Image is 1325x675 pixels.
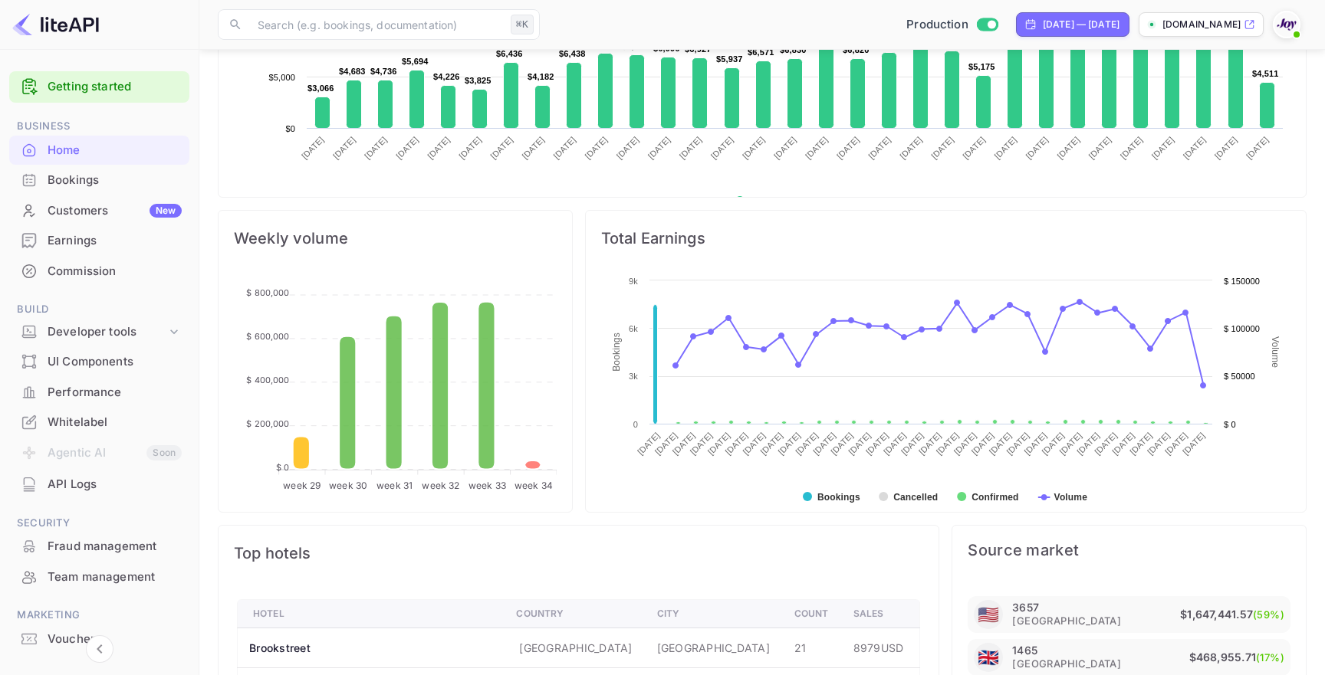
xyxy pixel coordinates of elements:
[1075,431,1101,457] text: [DATE]
[528,72,554,81] text: $4,182
[601,226,1290,251] span: Total Earnings
[841,600,920,628] th: Sales
[1270,336,1281,368] text: Volume
[422,480,459,491] tspan: week 32
[794,431,820,457] text: [DATE]
[9,408,189,436] a: Whitelabel
[48,142,182,159] div: Home
[688,431,714,457] text: [DATE]
[48,232,182,250] div: Earnings
[9,347,189,377] div: UI Components
[678,135,704,161] text: [DATE]
[9,118,189,135] span: Business
[1162,18,1241,31] p: [DOMAIN_NAME]
[504,600,644,628] th: Country
[9,226,189,256] div: Earnings
[1224,324,1260,333] text: $ 100000
[376,480,413,491] tspan: week 31
[1224,277,1260,286] text: $ 150000
[780,45,807,54] text: $6,830
[1110,431,1136,457] text: [DATE]
[776,431,802,457] text: [DATE]
[1012,644,1037,657] p: 1465
[246,418,289,429] tspan: $ 200,000
[9,301,189,318] span: Build
[1213,135,1239,161] text: [DATE]
[835,135,861,161] text: [DATE]
[48,414,182,431] div: Whitelabel
[559,49,586,58] text: $6,438
[716,54,743,64] text: $5,937
[9,71,189,103] div: Getting started
[636,431,662,457] text: [DATE]
[969,431,995,457] text: [DATE]
[866,135,893,161] text: [DATE]
[48,78,182,96] a: Getting started
[150,204,182,218] div: New
[1016,12,1129,37] div: Click to change the date range period
[811,431,837,457] text: [DATE]
[893,492,938,503] text: Cancelled
[1256,651,1284,664] span: (17%)
[9,624,189,653] a: Vouchers
[86,635,113,663] button: Collapse navigation
[972,492,1018,503] text: Confirmed
[748,48,774,57] text: $6,571
[1057,431,1083,457] text: [DATE]
[705,431,732,457] text: [DATE]
[9,378,189,406] a: Performance
[817,492,860,503] text: Bookings
[48,172,182,189] div: Bookings
[646,135,672,161] text: [DATE]
[987,431,1013,457] text: [DATE]
[48,476,182,493] div: API Logs
[9,196,189,226] div: CustomersNew
[917,431,943,457] text: [DATE]
[843,45,870,54] text: $6,820
[9,226,189,254] a: Earnings
[929,135,955,161] text: [DATE]
[268,73,295,82] text: $5,000
[782,600,841,628] th: Count
[829,431,855,457] text: [DATE]
[9,532,189,560] a: Fraud management
[48,263,182,280] div: Commission
[9,562,189,592] div: Team management
[1012,601,1038,614] p: 3657
[9,562,189,591] a: Team management
[1093,431,1119,457] text: [DATE]
[504,628,644,668] td: [GEOGRAPHIC_DATA]
[9,136,189,165] div: Home
[1024,135,1050,161] text: [DATE]
[1012,657,1121,671] span: [GEOGRAPHIC_DATA]
[1043,18,1120,31] div: [DATE] — [DATE]
[9,624,189,654] div: Vouchers
[968,541,1290,559] span: Source market
[285,124,295,133] text: $0
[457,135,483,161] text: [DATE]
[841,628,920,668] td: 8979 USD
[629,277,638,286] text: 9k
[1040,431,1066,457] text: [DATE]
[363,135,389,161] text: [DATE]
[645,628,782,668] td: [GEOGRAPHIC_DATA]
[847,431,873,457] text: [DATE]
[511,15,534,34] div: ⌘K
[9,347,189,375] a: UI Components
[968,62,995,71] text: $5,175
[899,431,926,457] text: [DATE]
[370,67,397,76] text: $4,736
[426,135,452,161] text: [DATE]
[9,532,189,562] div: Fraud management
[234,226,557,251] span: Weekly volume
[9,470,189,498] a: API Logs
[329,480,367,491] tspan: week 30
[48,323,166,341] div: Developer tools
[248,9,505,40] input: Search (e.g. bookings, documentation)
[961,135,987,161] text: [DATE]
[1163,431,1189,457] text: [DATE]
[1182,135,1208,161] text: [DATE]
[276,462,289,473] tspan: $ 0
[1274,12,1299,37] img: With Joy
[1253,608,1284,621] span: (59%)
